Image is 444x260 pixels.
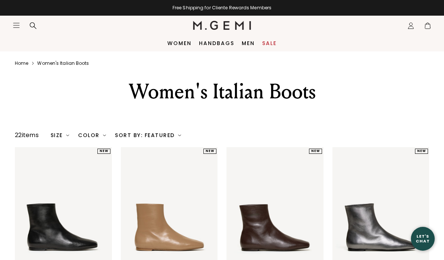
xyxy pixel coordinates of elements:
[178,134,181,137] img: chevron-down.svg
[66,134,69,137] img: chevron-down.svg
[193,21,251,30] img: M.Gemi
[78,132,106,138] div: Color
[167,40,192,46] a: Women
[15,131,39,140] div: 22 items
[415,149,428,154] div: NEW
[13,22,20,29] button: Open site menu
[84,78,360,105] div: Women's Italian Boots
[242,40,255,46] a: Men
[103,134,106,137] img: chevron-down.svg
[37,60,89,66] a: Women's italian boots
[15,60,28,66] a: Home
[97,149,110,154] div: NEW
[262,40,277,46] a: Sale
[309,149,322,154] div: NEW
[199,40,234,46] a: Handbags
[115,132,181,138] div: Sort By: Featured
[51,132,70,138] div: Size
[411,234,435,243] div: Let's Chat
[203,149,216,154] div: NEW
